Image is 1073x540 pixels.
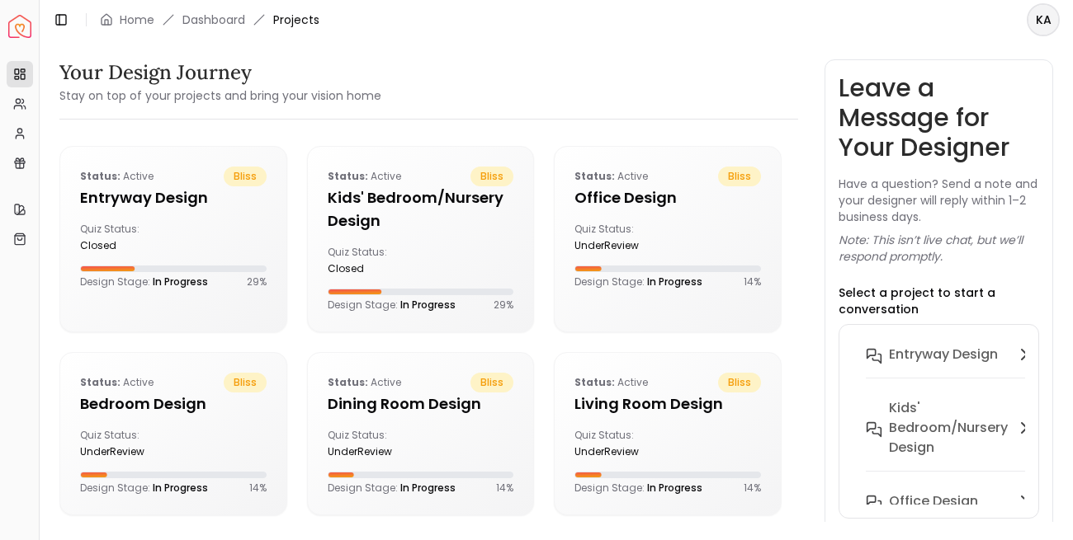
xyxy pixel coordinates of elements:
h6: Office design [889,491,978,511]
div: underReview [80,445,167,458]
h5: Living Room design [574,392,761,416]
span: bliss [718,373,761,392]
p: Design Stage: [328,481,456,495]
div: closed [328,262,414,275]
p: active [574,167,648,186]
span: In Progress [153,481,208,495]
div: Quiz Status: [574,429,661,458]
img: Spacejoy Logo [8,15,31,38]
h5: Kids' Bedroom/Nursery design [328,186,514,232]
b: Status: [328,169,368,183]
div: Quiz Status: [80,223,167,252]
p: Design Stage: [328,298,456,312]
p: 29 % [494,298,513,312]
span: In Progress [400,298,456,312]
span: In Progress [153,275,208,289]
h5: Bedroom design [80,392,267,416]
p: 14 % [249,481,267,495]
span: bliss [718,167,761,186]
p: Have a question? Send a note and your designer will reply within 1–2 business days. [839,176,1039,225]
div: underReview [574,445,661,458]
a: Dashboard [182,12,245,28]
p: Select a project to start a conversation [839,284,1039,317]
h3: Leave a Message for Your Designer [839,73,1039,162]
div: underReview [328,445,414,458]
p: 29 % [247,275,267,289]
span: bliss [224,167,267,186]
p: 14 % [744,481,761,495]
b: Status: [80,375,121,389]
h5: entryway design [80,186,267,209]
a: Spacejoy [8,15,31,38]
div: underReview [574,239,661,252]
button: Kids' Bedroom/Nursery design [853,392,1047,485]
h5: Dining Room design [328,392,514,416]
p: Design Stage: [574,275,702,289]
p: active [328,167,401,186]
span: bliss [470,373,513,392]
span: In Progress [647,275,702,289]
nav: breadcrumb [100,12,319,28]
div: Quiz Status: [328,429,414,458]
span: Projects [273,12,319,28]
b: Status: [80,169,121,183]
span: bliss [470,167,513,186]
p: Design Stage: [574,481,702,495]
span: bliss [224,373,267,392]
h6: entryway design [889,345,998,364]
h5: Office design [574,186,761,209]
button: KA [1027,3,1060,36]
b: Status: [574,375,615,389]
div: Quiz Status: [80,429,167,458]
div: Quiz Status: [574,223,661,252]
span: KA [1028,5,1058,35]
p: Note: This isn’t live chat, but we’ll respond promptly. [839,232,1039,265]
h6: Kids' Bedroom/Nursery design [889,398,1008,458]
button: Office design [853,485,1047,538]
h3: Your Design Journey [59,59,381,86]
p: active [80,167,154,186]
div: Quiz Status: [328,246,414,275]
p: active [328,373,401,392]
p: 14 % [744,275,761,289]
p: 14 % [496,481,513,495]
p: active [574,373,648,392]
small: Stay on top of your projects and bring your vision home [59,87,381,104]
span: In Progress [647,481,702,495]
span: In Progress [400,481,456,495]
div: closed [80,239,167,252]
p: active [80,373,154,392]
p: Design Stage: [80,481,208,495]
p: Design Stage: [80,275,208,289]
b: Status: [574,169,615,183]
button: entryway design [853,338,1047,392]
b: Status: [328,375,368,389]
a: Home [120,12,154,28]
